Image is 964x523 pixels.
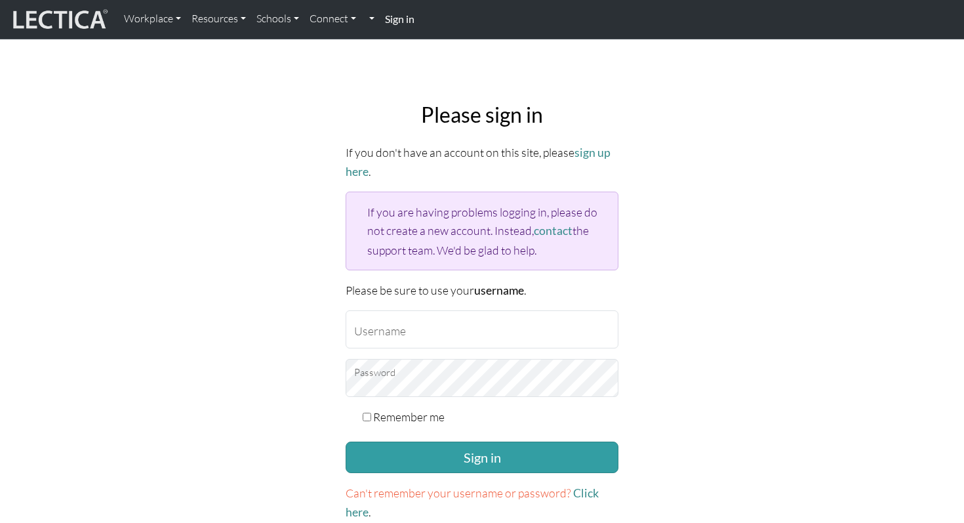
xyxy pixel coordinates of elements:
div: If you are having problems logging in, please do not create a new account. Instead, the support t... [346,192,618,270]
a: Connect [304,5,361,33]
img: lecticalive [10,7,108,32]
label: Remember me [373,408,445,426]
a: contact [534,224,572,238]
a: Resources [186,5,251,33]
a: Sign in [380,5,420,33]
span: Can't remember your username or password? [346,486,571,500]
p: . [346,484,618,522]
input: Username [346,310,618,348]
button: Sign in [346,442,618,473]
p: If you don't have an account on this site, please . [346,143,618,181]
strong: Sign in [385,12,414,25]
a: Workplace [119,5,186,33]
strong: username [474,283,524,297]
a: Schools [251,5,304,33]
h2: Please sign in [346,102,618,127]
p: Please be sure to use your . [346,281,618,300]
